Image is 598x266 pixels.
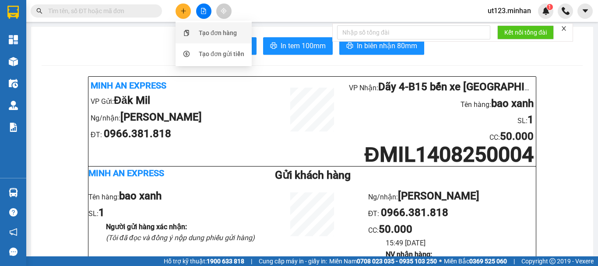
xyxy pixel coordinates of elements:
[263,37,333,55] button: printerIn tem 100mm
[104,128,171,140] b: 0966.381.818
[349,96,534,112] li: Tên hàng:
[106,223,187,231] b: Người gửi hàng xác nhận :
[9,101,18,110] img: warehouse-icon
[91,109,275,126] li: Ng/nhận:
[378,81,566,93] b: Dãy 4-B15 bến xe [GEOGRAPHIC_DATA]
[562,7,570,15] img: phone-icon
[106,234,255,242] i: (Tôi đã đọc và đồng ý nộp dung phiếu gửi hàng)
[498,133,534,142] span: :
[36,8,42,14] span: search
[439,259,442,263] span: ⚪️
[114,94,150,106] b: Đăk Mil
[349,128,534,145] li: CC
[581,7,589,15] span: caret-down
[329,256,437,266] span: Miền Nam
[9,228,18,236] span: notification
[275,169,351,181] b: Gửi khách hàng
[500,130,534,142] b: 50.000
[542,7,550,15] img: icon-new-feature
[119,190,162,202] b: bao xanh
[481,5,538,16] span: ut123.minhan
[183,30,190,36] span: snippets
[180,8,186,14] span: plus
[561,25,567,32] span: close
[549,258,556,264] span: copyright
[9,248,18,256] span: message
[221,8,227,14] span: aim
[386,250,432,259] b: NV nhận hàng :
[349,112,534,128] li: SL:
[9,208,18,216] span: question-circle
[357,258,437,265] strong: 0708 023 035 - 0935 103 250
[469,258,507,265] strong: 0369 525 060
[48,6,151,16] input: Tìm tên, số ĐT hoặc mã đơn
[349,79,534,96] li: VP Nhận:
[91,80,166,91] b: Minh An Express
[199,49,244,59] div: Tạo đơn gửi tiền
[207,258,244,265] strong: 1900 633 818
[398,190,479,202] b: [PERSON_NAME]
[281,40,326,51] span: In tem 100mm
[9,188,18,197] img: warehouse-icon
[9,35,18,44] img: dashboard-icon
[98,206,105,219] b: 1
[270,42,277,50] span: printer
[357,40,417,51] span: In biên nhận 80mm
[176,4,191,19] button: plus
[577,4,593,19] button: caret-down
[91,126,275,142] li: ĐT:
[7,6,19,19] img: logo-vxr
[251,256,252,266] span: |
[88,188,256,205] li: Tên hàng:
[196,4,211,19] button: file-add
[88,205,256,221] li: SL:
[259,256,327,266] span: Cung cấp máy in - giấy in:
[386,238,536,248] li: 15:49 [DATE]
[91,92,275,109] li: VP Gửi:
[337,25,490,39] input: Nhập số tổng đài
[183,51,190,57] span: dollar-circle
[9,57,18,66] img: warehouse-icon
[528,113,534,126] b: 1
[379,223,412,235] b: 50.000
[339,37,424,55] button: printerIn biên nhận 80mm
[9,79,18,88] img: warehouse-icon
[377,226,412,234] span: :
[216,4,232,19] button: aim
[381,206,448,219] b: 0966.381.818
[444,256,507,266] span: Miền Bắc
[514,256,515,266] span: |
[548,4,551,10] span: 1
[88,168,164,178] b: Minh An Express
[491,97,534,110] b: bao xanh
[497,25,554,39] button: Kết nối tổng đài
[349,145,534,164] h1: ĐMIL1408250004
[368,205,536,221] li: ĐT:
[547,4,553,10] sup: 1
[164,256,244,266] span: Hỗ trợ kỹ thuật:
[368,188,536,205] li: Ng/nhận:
[9,123,18,132] img: solution-icon
[120,111,202,123] b: [PERSON_NAME]
[346,42,353,50] span: printer
[199,28,237,38] div: Tạo đơn hàng
[504,28,547,37] span: Kết nối tổng đài
[201,8,207,14] span: file-add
